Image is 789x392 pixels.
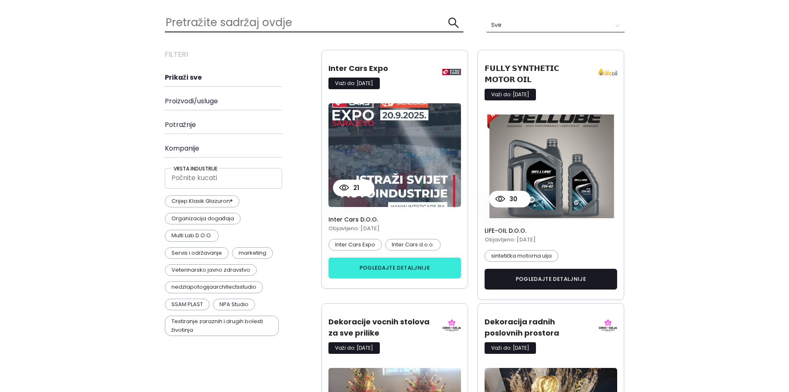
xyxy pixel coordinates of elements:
[165,264,257,276] p: Veterinarsko javno zdravstvo
[485,269,618,290] button: pogledajte detaljnije
[349,183,359,193] p: 21
[165,281,263,293] p: nedzlapotogijaarchitectsstudio
[495,196,505,202] img: view count
[165,316,279,336] p: Testiranje zaraznih i drugih bolesti životinja
[165,121,312,129] h4: Potražnje
[485,342,536,354] p: Važi do: [DATE]
[328,342,380,354] p: Važi do: [DATE]
[328,224,461,233] h5: Objavljeno: [DATE]
[328,216,461,223] h4: Inter Cars d.o.o.
[328,258,461,278] button: pogledajte detaljnije
[385,239,441,251] p: Inter Cars d.o.o.
[485,236,618,244] h5: Objavljeno: [DATE]
[328,78,380,89] p: Važi do: [DATE]
[165,247,229,259] p: Servis i održavanje
[485,227,618,234] h4: LIFE-OIL d.o.o.
[448,17,459,29] span: search
[485,114,618,218] img: product card
[232,247,273,259] p: marketing
[213,299,255,310] p: NPA Studio
[165,299,210,310] p: SSAM PLAST
[165,97,312,105] h4: Proizvodi/usluge
[328,239,382,251] p: Inter Cars Expo
[328,103,461,207] img: product card
[485,89,536,100] p: Važi do: [DATE]
[328,316,435,338] h3: Dekoracije vocnih stolova za sve prilike
[491,19,620,32] span: Sve
[165,195,239,207] p: Crijep Klasik Glazuron®
[485,63,591,85] h3: 𝗙𝗨𝗟𝗟𝗬 𝗦𝗬𝗡𝗧𝗛𝗘𝗧𝗜𝗖 𝗠𝗢𝗧𝗢𝗥 𝗢𝗜𝗟
[485,316,591,338] h3: Dekoracija radnih poslovnih prostora
[165,230,219,241] p: Multi Lab D.O.O.
[165,50,312,59] h3: Filteri
[165,144,312,152] h4: Kompanije
[485,250,559,262] p: sintetička motorna ulja
[172,166,219,172] h5: Vrsta industrije
[505,194,517,204] p: 30
[165,73,312,81] h4: Prikaži sve
[328,63,435,74] h3: Inter Cars Expo
[339,185,349,191] img: view count
[165,213,241,224] p: Organizacija događaja
[165,14,448,32] input: Pretražite sadržaj ovdje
